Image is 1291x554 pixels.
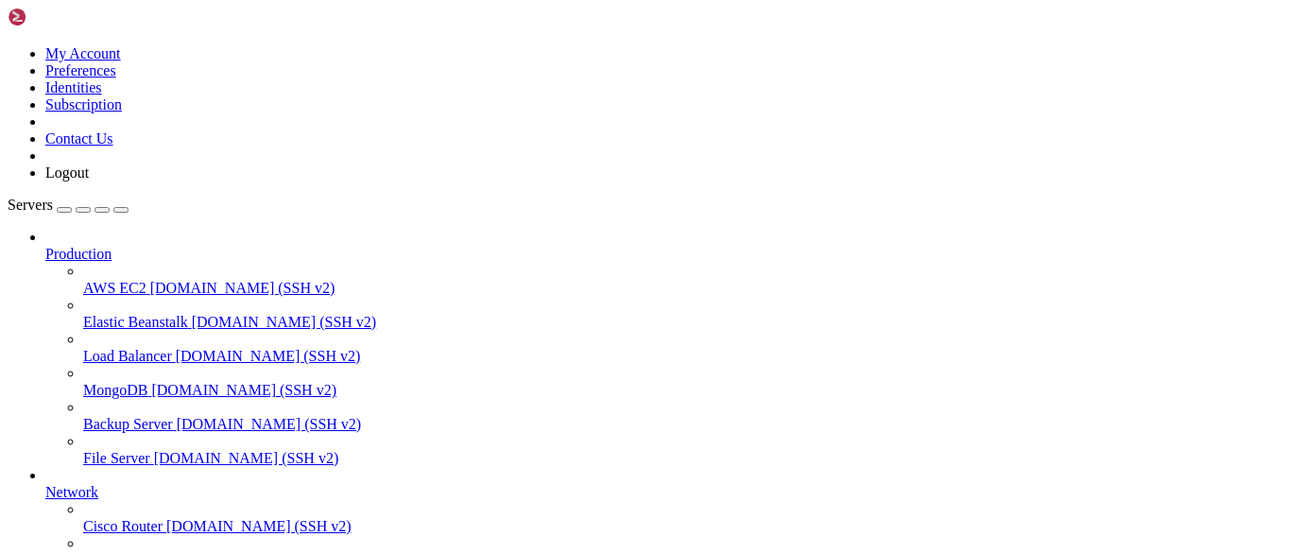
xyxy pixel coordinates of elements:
[45,62,116,78] a: Preferences
[83,263,1283,297] li: AWS EC2 [DOMAIN_NAME] (SSH v2)
[150,280,336,296] span: [DOMAIN_NAME] (SSH v2)
[45,96,122,113] a: Subscription
[177,416,362,432] span: [DOMAIN_NAME] (SSH v2)
[83,314,188,330] span: Elastic Beanstalk
[8,197,129,213] a: Servers
[45,246,112,262] span: Production
[8,197,53,213] span: Servers
[83,399,1283,433] li: Backup Server [DOMAIN_NAME] (SSH v2)
[83,518,163,534] span: Cisco Router
[45,484,1283,501] a: Network
[83,433,1283,467] li: File Server [DOMAIN_NAME] (SSH v2)
[45,246,1283,263] a: Production
[83,416,1283,433] a: Backup Server [DOMAIN_NAME] (SSH v2)
[83,280,1283,297] a: AWS EC2 [DOMAIN_NAME] (SSH v2)
[83,450,150,466] span: File Server
[83,348,172,364] span: Load Balancer
[83,280,146,296] span: AWS EC2
[45,45,121,61] a: My Account
[154,450,339,466] span: [DOMAIN_NAME] (SSH v2)
[83,331,1283,365] li: Load Balancer [DOMAIN_NAME] (SSH v2)
[176,348,361,364] span: [DOMAIN_NAME] (SSH v2)
[83,382,1283,399] a: MongoDB [DOMAIN_NAME] (SSH v2)
[45,229,1283,467] li: Production
[83,501,1283,535] li: Cisco Router [DOMAIN_NAME] (SSH v2)
[83,518,1283,535] a: Cisco Router [DOMAIN_NAME] (SSH v2)
[83,297,1283,331] li: Elastic Beanstalk [DOMAIN_NAME] (SSH v2)
[83,314,1283,331] a: Elastic Beanstalk [DOMAIN_NAME] (SSH v2)
[83,348,1283,365] a: Load Balancer [DOMAIN_NAME] (SSH v2)
[45,79,102,95] a: Identities
[166,518,352,534] span: [DOMAIN_NAME] (SSH v2)
[83,450,1283,467] a: File Server [DOMAIN_NAME] (SSH v2)
[45,164,89,181] a: Logout
[45,484,98,500] span: Network
[192,314,377,330] span: [DOMAIN_NAME] (SSH v2)
[45,130,113,147] a: Contact Us
[83,382,147,398] span: MongoDB
[151,382,336,398] span: [DOMAIN_NAME] (SSH v2)
[8,8,116,26] img: Shellngn
[83,365,1283,399] li: MongoDB [DOMAIN_NAME] (SSH v2)
[83,416,173,432] span: Backup Server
